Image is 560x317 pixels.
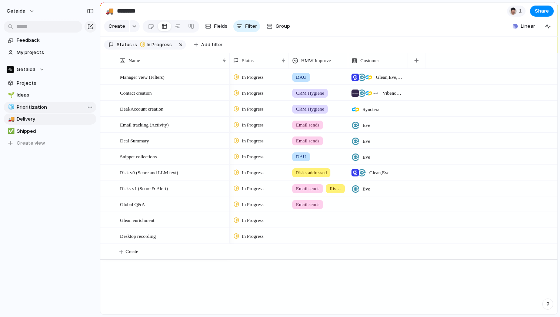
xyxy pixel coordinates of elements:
button: 🌱 [7,91,14,99]
span: In Progress [147,41,172,48]
div: 🚚 [8,115,13,124]
span: HMW Improve [301,57,331,64]
button: getaida [3,5,39,17]
a: 🧊Prioritization [4,102,96,113]
span: DAU [296,74,306,81]
span: getaida [7,7,26,15]
span: In Progress [242,185,264,192]
span: In Progress [242,74,264,81]
span: In Progress [242,169,264,176]
span: Create [109,23,125,30]
span: DAU [296,153,306,161]
span: Snippet collections [120,152,157,161]
span: Create view [17,139,45,147]
span: Risks addressed [330,185,341,192]
a: Projects [4,78,96,89]
a: My projects [4,47,96,58]
span: Shipped [17,128,94,135]
span: Status [117,41,132,48]
span: In Progress [242,90,264,97]
span: Risks addressed [296,169,327,176]
span: In Progress [242,153,264,161]
span: Desktop recording [120,232,156,240]
span: Synctera [363,106,379,113]
button: Add filter [190,40,227,50]
button: 🧊 [7,104,14,111]
span: Create [126,248,138,255]
button: ✅ [7,128,14,135]
span: Fields [214,23,227,30]
span: Email sends [296,121,319,129]
span: Eve [363,138,370,145]
span: Prioritization [17,104,94,111]
a: ✅Shipped [4,126,96,137]
span: Deal Summary [120,136,149,145]
button: Fields [202,20,230,32]
a: 🚚Delivery [4,114,96,125]
span: Contact creation [120,88,152,97]
span: Eve [363,122,370,129]
span: Global Q&A [120,200,145,208]
a: Feedback [4,35,96,46]
span: Feedback [17,37,94,44]
span: Email sends [296,137,319,145]
button: 🚚 [7,115,14,123]
button: is [132,41,139,49]
span: In Progress [242,105,264,113]
span: CRM Hygiene [296,90,324,97]
span: Filter [245,23,257,30]
span: Add filter [201,41,223,48]
span: Linear [521,23,535,30]
span: Eve [363,185,370,193]
button: Create [104,20,129,32]
span: In Progress [242,233,264,240]
button: Create view [4,138,96,149]
span: In Progress [242,137,264,145]
div: 🌱 [8,91,13,100]
span: Glean , Eve [369,169,390,176]
span: Manager view (Filters) [120,72,164,81]
span: Glean , Eve , Synctera [376,74,404,81]
span: Eve [363,154,370,161]
span: In Progress [242,201,264,208]
button: Filter [233,20,260,32]
span: My projects [17,49,94,56]
a: 🌱Ideas [4,90,96,101]
div: ✅ [8,127,13,135]
span: Getaida [17,66,36,73]
div: 🧊 [8,103,13,111]
span: Customer [360,57,379,64]
button: Linear [510,21,538,32]
span: CRM Hygiene [296,105,324,113]
span: Email sends [296,185,319,192]
span: Risks v1 (Score & Alert) [120,184,168,192]
span: Deal/Account creation [120,104,163,113]
div: 🚚 [106,6,114,16]
span: Status [242,57,254,64]
span: Glean enrichment [120,216,154,224]
span: Ideas [17,91,94,99]
span: Share [535,7,549,15]
span: 1 [519,7,524,15]
span: In Progress [242,121,264,129]
button: Share [530,6,554,17]
span: is [133,41,137,48]
button: In Progress [138,41,176,49]
span: Delivery [17,115,94,123]
span: Email tracking (Activity) [120,120,169,129]
button: Group [263,20,294,32]
span: Group [276,23,290,30]
button: 🚚 [104,5,116,17]
span: Name [129,57,140,64]
span: Email sends [296,201,319,208]
span: Risk v0 (Score and LLM text) [120,168,178,176]
span: In Progress [242,217,264,224]
span: Vibenomics , Eve , Synctera , Fractal [383,90,404,97]
span: Projects [17,80,94,87]
button: Getaida [4,64,96,75]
